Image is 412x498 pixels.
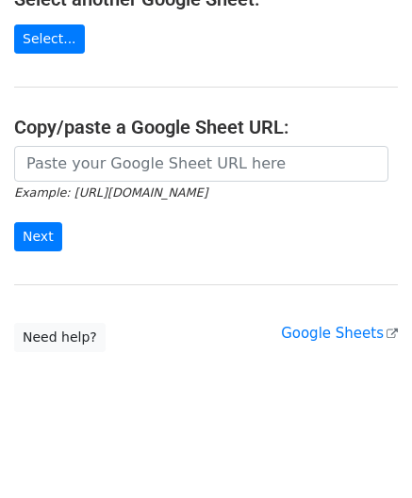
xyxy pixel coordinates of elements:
input: Paste your Google Sheet URL here [14,146,388,182]
a: Need help? [14,323,106,352]
small: Example: [URL][DOMAIN_NAME] [14,185,207,200]
iframe: Chat Widget [318,408,412,498]
input: Next [14,222,62,251]
a: Google Sheets [281,325,398,342]
h4: Copy/paste a Google Sheet URL: [14,116,398,138]
a: Select... [14,24,85,54]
